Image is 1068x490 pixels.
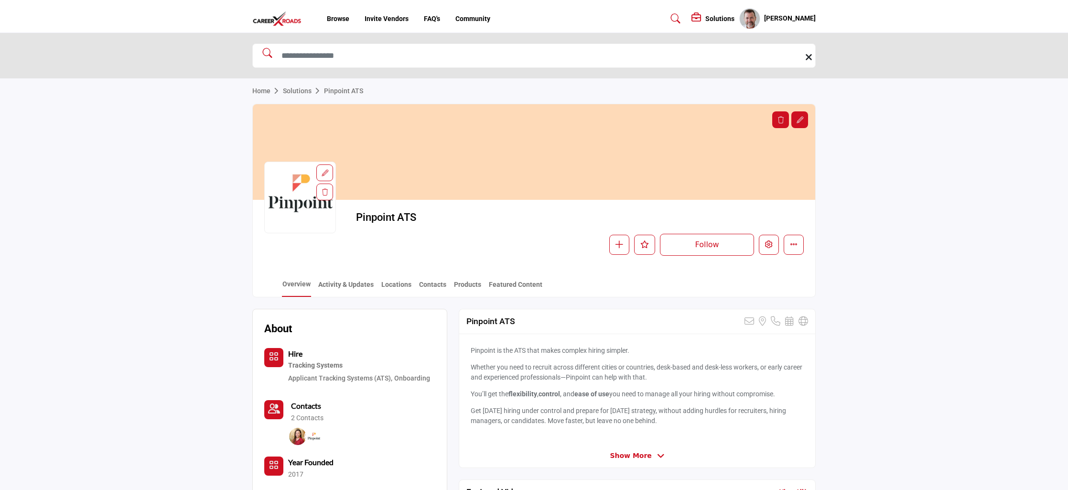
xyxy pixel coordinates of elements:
strong: ease of use [574,390,609,398]
a: Products [453,280,482,296]
button: Category Icon [264,348,283,367]
a: Contacts [291,400,321,412]
p: Get [DATE] hiring under control and prepare for [DATE] strategy, without adding hurdles for recru... [471,406,804,426]
a: Home [252,87,283,95]
button: Like [634,235,655,255]
p: 2017 [288,470,303,479]
b: Hire [288,349,302,358]
a: FAQ's [424,15,440,22]
strong: control [539,390,560,398]
button: No of member icon [264,457,283,476]
img: Pinpoint A. [305,428,323,445]
h5: [PERSON_NAME] [764,14,816,23]
button: More details [784,235,804,255]
strong: flexibility [508,390,537,398]
p: Whether you need to recruit across different cities or countries, desk-based and desk-less worker... [471,362,804,382]
img: site Logo [252,11,307,27]
a: Search [661,11,687,26]
h2: Pinpoint ATS [466,316,515,327]
a: Invite Vendors [365,15,409,22]
a: Community [455,15,490,22]
input: Search Solutions [252,44,816,68]
b: Year Founded [288,457,334,468]
a: Onboarding [394,374,430,382]
div: Aspect Ratio:6:1,Size:1200x200px [791,111,808,128]
a: Browse [327,15,349,22]
a: Featured Content [488,280,543,296]
div: Aspect Ratio:1:1,Size:400x400px [316,164,333,181]
p: Pinpoint is the ATS that makes complex hiring simpler. [471,346,804,356]
a: Overview [282,279,311,297]
h5: Solutions [705,14,734,23]
button: Contact-Employee Icon [264,400,283,419]
a: Solutions [283,87,324,95]
div: Systems for tracking and managing candidate applications, interviews, and onboarding processes. [288,359,430,372]
a: Contacts [419,280,447,296]
a: Hire [288,350,302,358]
a: Locations [381,280,412,296]
a: 2 Contacts [291,414,324,423]
span: Show More [610,451,651,461]
button: Follow [660,234,754,256]
button: Show hide supplier dropdown [739,8,760,29]
h2: About [264,321,292,337]
img: Janelle G. [289,428,306,445]
a: Activity & Updates [318,280,374,296]
div: Solutions [691,13,734,24]
a: Tracking Systems [288,359,430,372]
p: You’ll get the , , and you need to manage all your hiring without compromise. [471,389,804,399]
a: Applicant Tracking Systems (ATS), [288,374,392,382]
a: Link of redirect to contact page [264,400,283,419]
a: Pinpoint ATS [324,87,363,95]
b: Contacts [291,401,321,410]
h2: Pinpoint ATS [356,211,619,224]
button: Edit company [759,235,779,255]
